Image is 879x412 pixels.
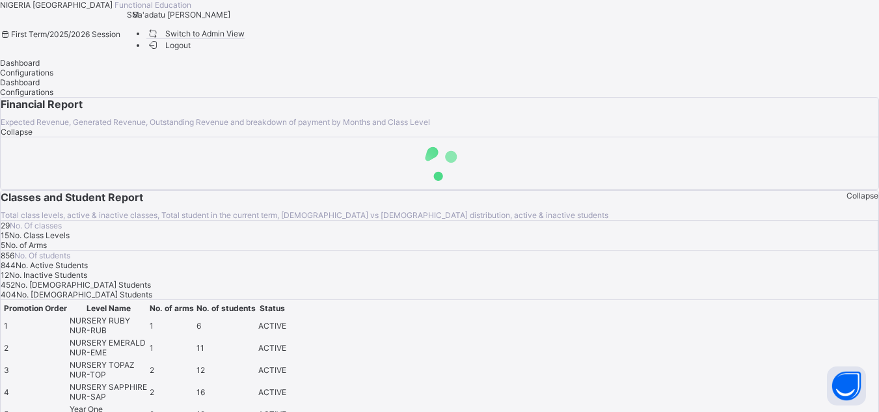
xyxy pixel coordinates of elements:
[196,359,256,380] td: 12
[15,280,151,290] span: No. [DEMOGRAPHIC_DATA] Students
[3,359,68,380] td: 3
[1,240,5,250] span: 5
[149,303,195,314] th: No. of arms
[1,270,9,280] span: 12
[70,338,147,348] span: NURSERY EMERALD
[1,280,15,290] span: 452
[149,337,195,358] td: 1
[258,303,287,314] th: Status
[149,359,195,380] td: 2
[9,270,87,280] span: No. Inactive Students
[146,27,245,39] li: dropdown-list-item-name-0
[127,10,139,20] span: SM
[70,316,147,325] span: NURSERY RUBY
[149,381,195,402] td: 2
[5,240,47,250] span: No. of Arms
[133,10,230,20] span: Sa'adatu [PERSON_NAME]
[3,337,68,358] td: 2
[258,365,286,375] span: ACTIVE
[1,210,608,220] span: Total class levels, active & inactive classes, Total student in the current term, [DEMOGRAPHIC_DA...
[196,315,256,336] td: 6
[70,325,107,335] span: NUR-RUB
[1,251,14,260] span: 856
[827,366,866,405] button: Open asap
[70,348,107,357] span: NUR-EME
[10,221,62,230] span: No. Of classes
[146,27,245,40] span: Switch to Admin View
[258,321,286,331] span: ACTIVE
[146,38,191,52] span: Logout
[70,392,106,402] span: NUR-SAP
[258,343,286,353] span: ACTIVE
[149,315,195,336] td: 1
[146,39,245,50] li: dropdown-list-item-buttom-1
[196,337,256,358] td: 11
[3,315,68,336] td: 1
[1,98,878,111] span: Financial Report
[1,221,10,230] span: 29
[70,370,106,379] span: NUR-TOP
[14,251,70,260] span: No. Of students
[69,303,148,314] th: Level Name
[70,382,147,392] span: NURSERY SAPPHIRE
[1,290,16,299] span: 404
[1,260,16,270] span: 844
[9,230,70,240] span: No. Class Levels
[3,303,68,314] th: Promotion Order
[1,127,33,137] span: Collapse
[1,230,9,240] span: 15
[196,381,256,402] td: 16
[196,303,256,314] th: No. of students
[3,381,68,402] td: 4
[16,260,88,270] span: No. Active Students
[16,290,152,299] span: No. [DEMOGRAPHIC_DATA] Students
[1,117,430,127] span: Expected Revenue, Generated Revenue, Outstanding Revenue and breakdown of payment by Months and C...
[1,191,840,204] span: Classes and Student Report
[258,387,286,397] span: ACTIVE
[70,360,147,370] span: NURSERY TOPAZ
[846,191,878,200] span: Collapse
